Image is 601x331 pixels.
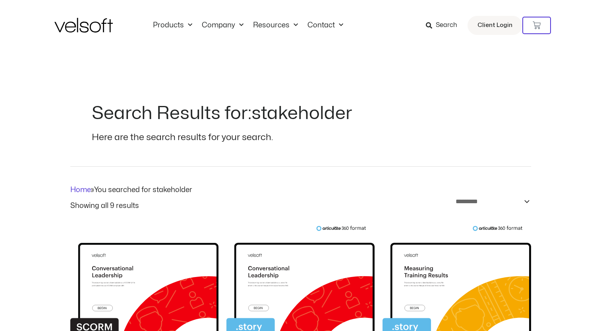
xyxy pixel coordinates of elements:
[54,18,113,33] img: Velsoft Training Materials
[94,187,192,193] span: You searched for stakeholder
[477,20,512,31] span: Client Login
[436,20,457,31] span: Search
[92,130,510,145] p: Here are the search results for your search.
[148,21,348,30] nav: Menu
[70,187,91,193] a: Home
[70,202,139,210] p: Showing all 9 results
[468,16,522,35] a: Client Login
[426,19,463,32] a: Search
[197,21,248,30] a: CompanyMenu Toggle
[251,104,352,122] span: stakeholder
[92,101,510,126] h1: Search Results for:
[450,195,531,208] select: Shop order
[70,187,192,193] span: »
[248,21,303,30] a: ResourcesMenu Toggle
[148,21,197,30] a: ProductsMenu Toggle
[303,21,348,30] a: ContactMenu Toggle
